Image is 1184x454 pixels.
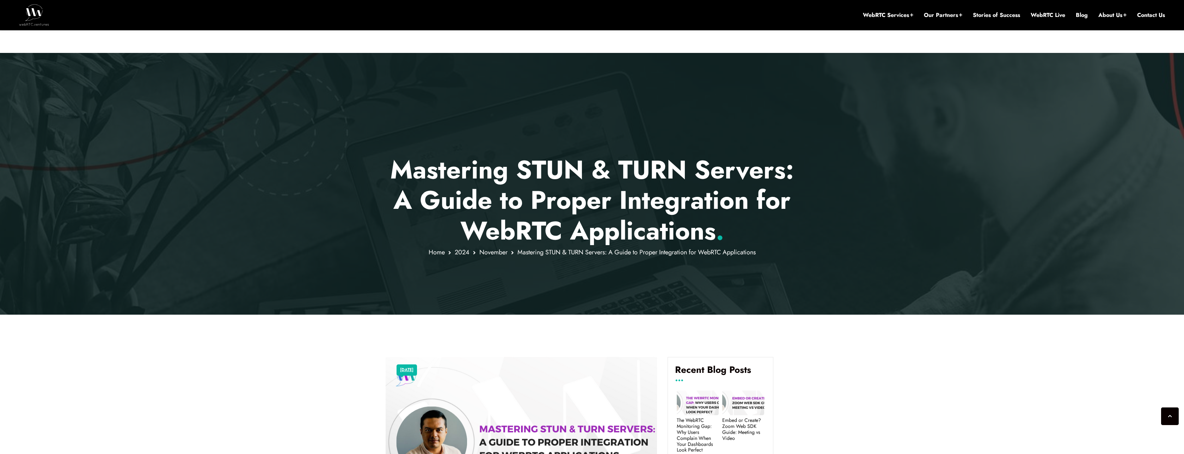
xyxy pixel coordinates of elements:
[924,11,962,19] a: Our Partners
[1076,11,1088,19] a: Blog
[677,417,719,453] a: The WebRTC Monitoring Gap: Why Users Complain When Your Dashboards Look Perfect
[517,248,756,257] span: Mastering STUN & TURN Servers: A Guide to Proper Integration for WebRTC Applications
[479,248,508,257] a: November
[973,11,1020,19] a: Stories of Success
[455,248,470,257] a: 2024
[1137,11,1165,19] a: Contact Us
[386,155,798,246] p: Mastering STUN & TURN Servers: A Guide to Proper Integration for WebRTC Applications
[19,4,49,25] img: WebRTC.ventures
[863,11,913,19] a: WebRTC Services
[675,364,766,381] h4: Recent Blog Posts
[400,365,413,375] a: [DATE]
[716,212,724,249] span: .
[1031,11,1065,19] a: WebRTC Live
[1098,11,1127,19] a: About Us
[429,248,445,257] a: Home
[722,417,764,441] a: Embed or Create? Zoom Web SDK Guide: Meeting vs Video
